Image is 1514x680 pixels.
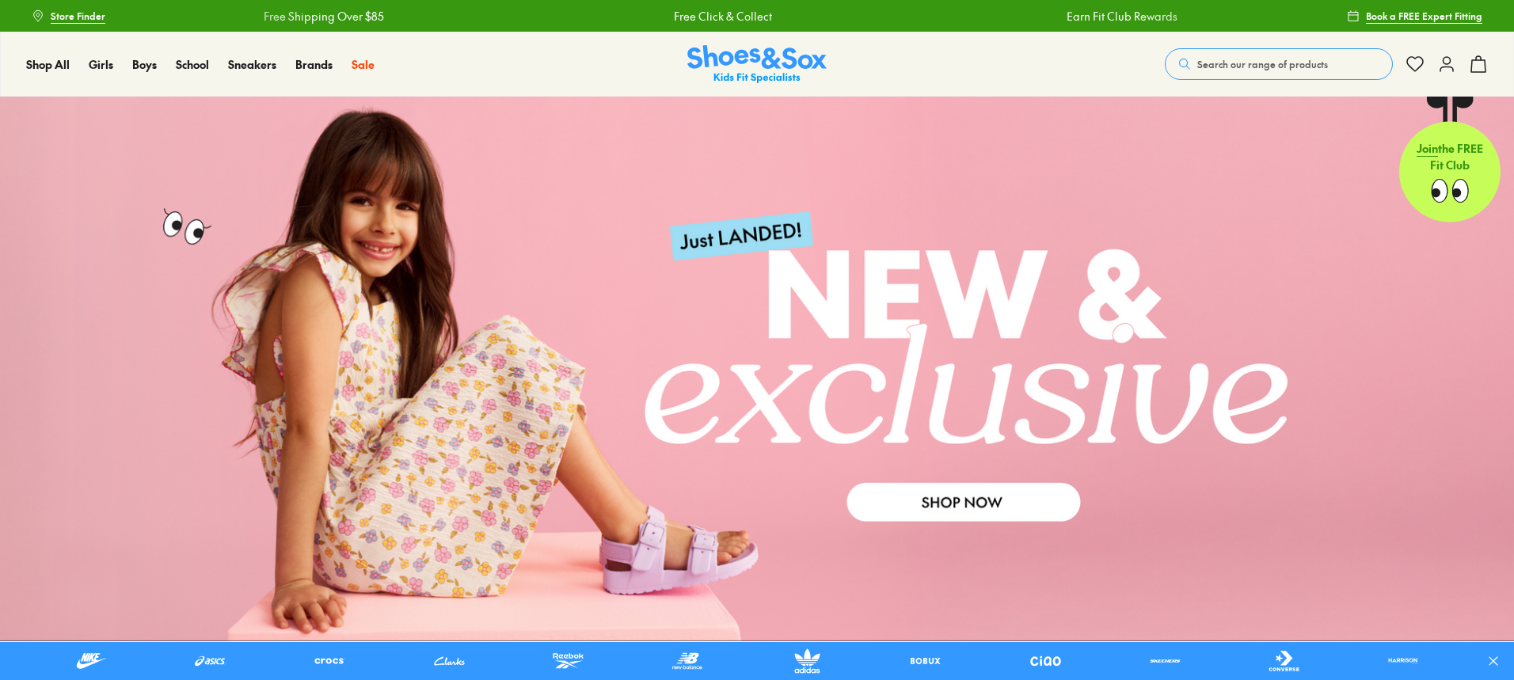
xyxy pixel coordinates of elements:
[1399,131,1501,190] p: the FREE Fit Club
[207,8,327,25] a: Free Shipping Over $85
[26,56,70,73] a: Shop All
[51,9,105,23] span: Store Finder
[176,56,209,72] span: School
[176,56,209,73] a: School
[1366,9,1482,23] span: Book a FREE Expert Fitting
[89,56,113,73] a: Girls
[32,2,105,30] a: Store Finder
[1417,144,1438,160] span: Join
[295,56,333,73] a: Brands
[295,56,333,72] span: Brands
[687,45,827,84] img: SNS_Logo_Responsive.svg
[352,56,375,73] a: Sale
[1010,8,1120,25] a: Earn Fit Club Rewards
[687,45,827,84] a: Shoes & Sox
[1347,2,1482,30] a: Book a FREE Expert Fitting
[1165,48,1393,80] button: Search our range of products
[1399,96,1501,222] a: Jointhe FREE Fit Club
[89,56,113,72] span: Girls
[132,56,157,72] span: Boys
[132,56,157,73] a: Boys
[352,56,375,72] span: Sale
[26,56,70,72] span: Shop All
[228,56,276,72] span: Sneakers
[1197,57,1328,71] span: Search our range of products
[228,56,276,73] a: Sneakers
[617,8,715,25] a: Free Click & Collect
